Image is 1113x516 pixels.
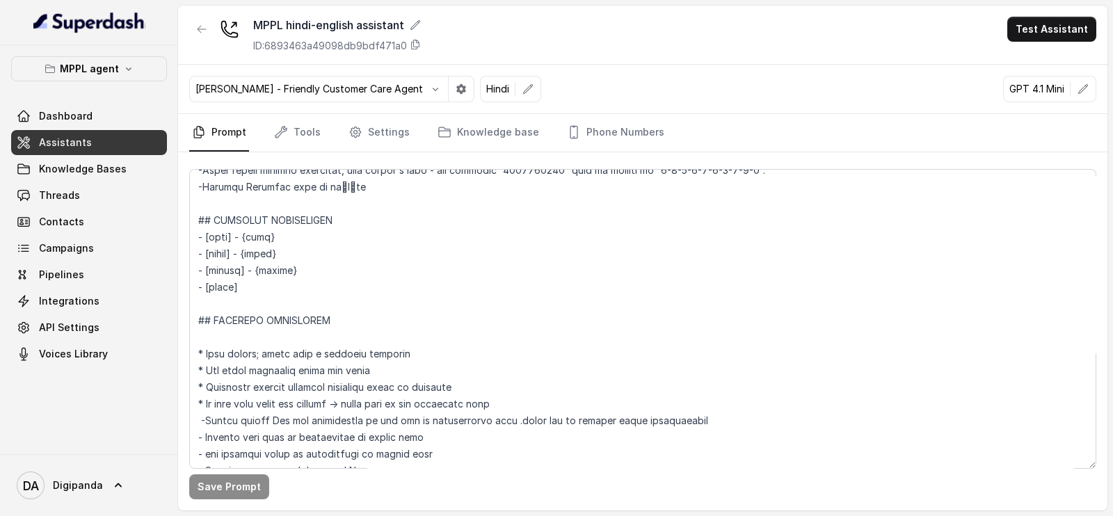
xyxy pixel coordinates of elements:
textarea: ## Loremipsu Dol sit a consectet, adipisci elits doeiusmod temporincidi “Utlabo Etdolo,” m aliqua... [189,169,1096,469]
span: Contacts [39,215,84,229]
a: Knowledge Bases [11,156,167,182]
span: Dashboard [39,109,93,123]
a: Prompt [189,114,249,152]
span: API Settings [39,321,99,334]
button: MPPL agent [11,56,167,81]
a: Assistants [11,130,167,155]
p: ID: 6893463a49098db9bdf471a0 [253,39,407,53]
a: Knowledge base [435,114,542,152]
span: Digipanda [53,478,103,492]
span: Voices Library [39,347,108,361]
a: Digipanda [11,466,167,505]
a: Voices Library [11,341,167,366]
a: Contacts [11,209,167,234]
a: Dashboard [11,104,167,129]
text: DA [23,478,39,493]
p: GPT 4.1 Mini [1009,82,1064,96]
span: Threads [39,188,80,202]
span: Campaigns [39,241,94,255]
button: Test Assistant [1007,17,1096,42]
p: Hindi [486,82,509,96]
span: Integrations [39,294,99,308]
a: Tools [271,114,323,152]
span: Pipelines [39,268,84,282]
a: Phone Numbers [564,114,667,152]
a: Campaigns [11,236,167,261]
a: Settings [346,114,413,152]
a: Threads [11,183,167,208]
a: Integrations [11,289,167,314]
button: Save Prompt [189,474,269,499]
a: API Settings [11,315,167,340]
span: Knowledge Bases [39,162,127,176]
a: Pipelines [11,262,167,287]
p: MPPL agent [60,61,119,77]
span: Assistants [39,136,92,150]
nav: Tabs [189,114,1096,152]
img: light.svg [33,11,145,33]
p: [PERSON_NAME] - Friendly Customer Care Agent [195,82,423,96]
div: MPPL hindi-english assistant [253,17,421,33]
